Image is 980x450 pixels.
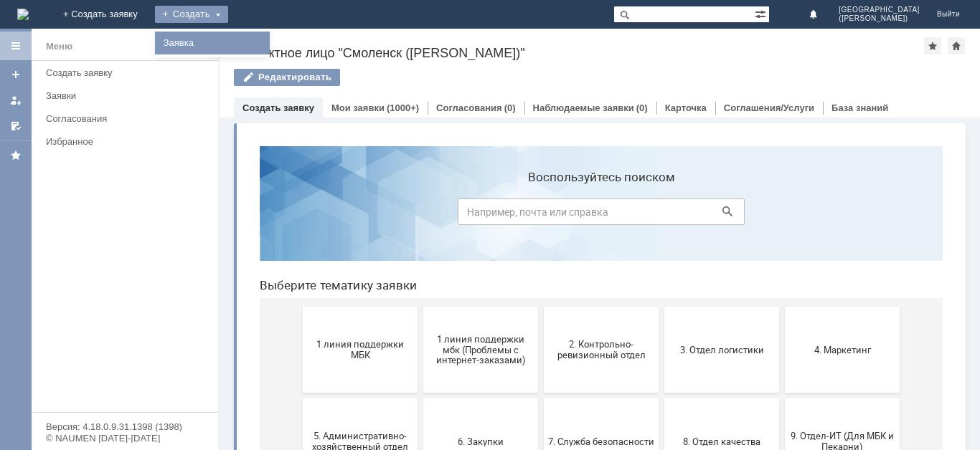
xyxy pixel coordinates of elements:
[59,393,165,403] span: Бухгалтерия (для мбк)
[55,172,169,258] button: 1 линия поддержки МБК
[420,301,527,312] span: 8. Отдел качества
[420,393,527,403] span: Отдел-ИТ (Офис)
[387,102,419,113] div: (1000+)
[755,6,769,20] span: Расширенный поиск
[296,264,410,350] button: 7. Служба безопасности
[541,209,647,220] span: 4. Маркетинг
[175,172,290,258] button: 1 линия поддержки мбк (Проблемы с интернет-заказами)
[839,14,920,23] span: ([PERSON_NAME])
[948,37,965,54] div: Сделать домашней страницей
[175,264,290,350] button: 6. Закупки
[296,355,410,441] button: Отдел-ИТ (Битрикс24 и CRM)
[300,204,406,226] span: 2. Контрольно-ревизионный отдел
[537,355,651,441] button: Финансовый отдел
[46,113,209,124] div: Согласования
[46,38,72,55] div: Меню
[831,102,888,113] a: База знаний
[296,172,410,258] button: 2. Контрольно-ревизионный отдел
[40,85,215,107] a: Заявки
[541,296,647,317] span: 9. Отдел-ИТ (Для МБК и Пекарни)
[331,102,385,113] a: Мои заявки
[665,102,707,113] a: Карточка
[179,393,286,403] span: Отдел ИТ (1С)
[179,301,286,312] span: 6. Закупки
[55,264,169,350] button: 5. Административно-хозяйственный отдел
[46,422,204,431] div: Версия: 4.18.0.9.31.1398 (1398)
[436,102,502,113] a: Согласования
[537,172,651,258] button: 4. Маркетинг
[179,198,286,231] span: 1 линия поддержки мбк (Проблемы с интернет-заказами)
[636,102,648,113] div: (0)
[155,6,228,23] div: Создать
[416,172,531,258] button: 3. Отдел логистики
[46,434,204,443] div: © NAUMEN [DATE]-[DATE]
[541,393,647,403] span: Финансовый отдел
[40,62,215,84] a: Создать заявку
[4,115,27,138] a: Мои согласования
[46,136,194,147] div: Избранное
[300,301,406,312] span: 7. Служба безопасности
[59,204,165,226] span: 1 линия поддержки МБК
[234,46,924,60] div: Контактное лицо "Смоленск ([PERSON_NAME])"
[724,102,814,113] a: Соглашения/Услуги
[158,34,267,52] a: Заявка
[46,90,209,101] div: Заявки
[4,89,27,112] a: Мои заявки
[416,264,531,350] button: 8. Отдел качества
[839,6,920,14] span: [GEOGRAPHIC_DATA]
[537,264,651,350] button: 9. Отдел-ИТ (Для МБК и Пекарни)
[17,9,29,20] img: logo
[504,102,516,113] div: (0)
[4,63,27,86] a: Создать заявку
[175,355,290,441] button: Отдел ИТ (1С)
[416,355,531,441] button: Отдел-ИТ (Офис)
[17,9,29,20] a: Перейти на домашнюю страницу
[209,64,496,90] input: Например, почта или справка
[924,37,941,54] div: Добавить в избранное
[420,209,527,220] span: 3. Отдел логистики
[55,355,169,441] button: Бухгалтерия (для мбк)
[242,102,314,113] a: Создать заявку
[46,67,209,78] div: Создать заявку
[11,143,694,158] header: Выберите тематику заявки
[533,102,634,113] a: Наблюдаемые заявки
[40,107,215,130] a: Согласования
[300,388,406,409] span: Отдел-ИТ (Битрикс24 и CRM)
[59,296,165,317] span: 5. Административно-хозяйственный отдел
[209,35,496,49] label: Воспользуйтесь поиском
